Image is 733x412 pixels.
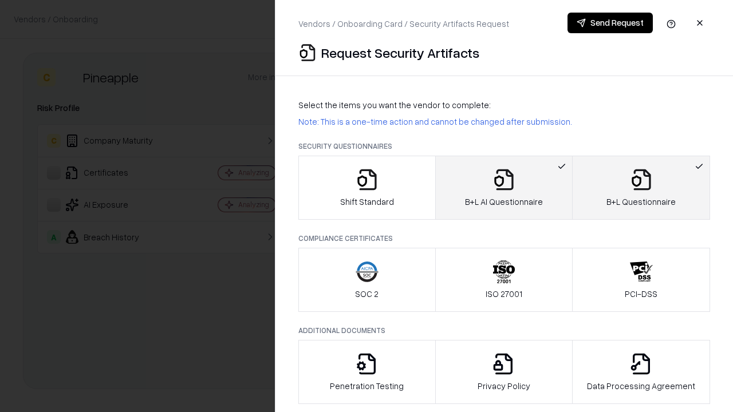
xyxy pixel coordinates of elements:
button: B+L Questionnaire [572,156,710,220]
p: Select the items you want the vendor to complete: [298,99,710,111]
button: Shift Standard [298,156,436,220]
p: Compliance Certificates [298,233,710,243]
p: B+L Questionnaire [606,196,676,208]
p: Vendors / Onboarding Card / Security Artifacts Request [298,18,509,30]
button: Data Processing Agreement [572,340,710,404]
p: Shift Standard [340,196,394,208]
p: Note: This is a one-time action and cannot be changed after submission. [298,116,710,128]
p: B+L AI Questionnaire [465,196,543,208]
button: Send Request [568,13,653,33]
button: Privacy Policy [435,340,573,404]
button: B+L AI Questionnaire [435,156,573,220]
p: Security Questionnaires [298,141,710,151]
p: Request Security Artifacts [321,43,479,62]
p: Penetration Testing [330,380,404,392]
button: ISO 27001 [435,248,573,312]
p: Additional Documents [298,326,710,335]
p: ISO 27001 [486,288,522,300]
p: SOC 2 [355,288,379,300]
button: SOC 2 [298,248,436,312]
p: PCI-DSS [625,288,657,300]
p: Data Processing Agreement [587,380,695,392]
p: Privacy Policy [478,380,530,392]
button: PCI-DSS [572,248,710,312]
button: Penetration Testing [298,340,436,404]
